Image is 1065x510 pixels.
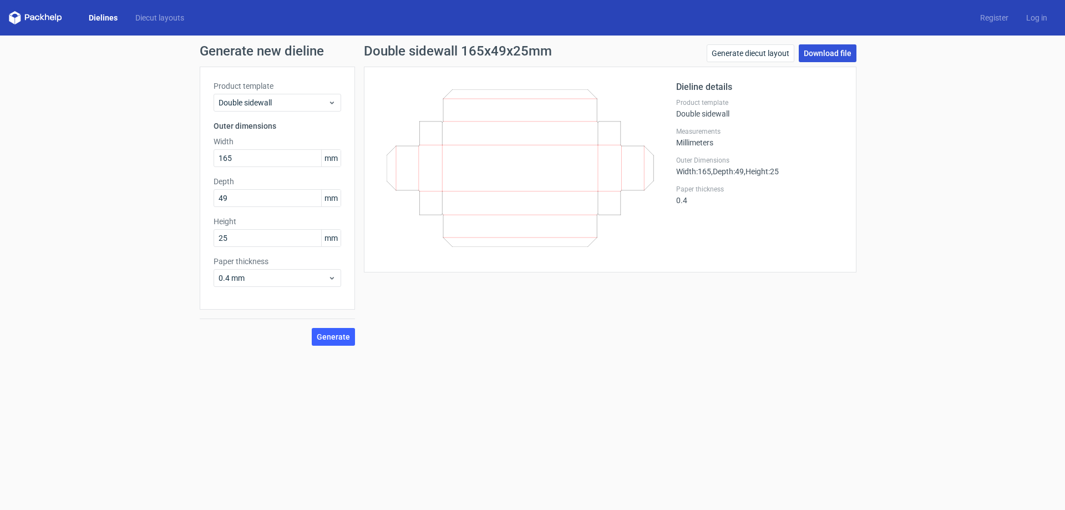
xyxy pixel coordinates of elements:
[676,167,711,176] span: Width : 165
[676,185,843,194] label: Paper thickness
[317,333,350,341] span: Generate
[214,120,341,132] h3: Outer dimensions
[707,44,794,62] a: Generate diecut layout
[744,167,779,176] span: , Height : 25
[312,328,355,346] button: Generate
[126,12,193,23] a: Diecut layouts
[364,44,552,58] h1: Double sidewall 165x49x25mm
[214,216,341,227] label: Height
[200,44,865,58] h1: Generate new dieline
[214,136,341,147] label: Width
[214,176,341,187] label: Depth
[676,127,843,136] label: Measurements
[219,272,328,284] span: 0.4 mm
[971,12,1017,23] a: Register
[321,150,341,166] span: mm
[676,98,843,118] div: Double sidewall
[799,44,856,62] a: Download file
[711,167,744,176] span: , Depth : 49
[676,185,843,205] div: 0.4
[321,230,341,246] span: mm
[321,190,341,206] span: mm
[676,98,843,107] label: Product template
[80,12,126,23] a: Dielines
[1017,12,1056,23] a: Log in
[214,80,341,92] label: Product template
[676,80,843,94] h2: Dieline details
[214,256,341,267] label: Paper thickness
[219,97,328,108] span: Double sidewall
[676,127,843,147] div: Millimeters
[676,156,843,165] label: Outer Dimensions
